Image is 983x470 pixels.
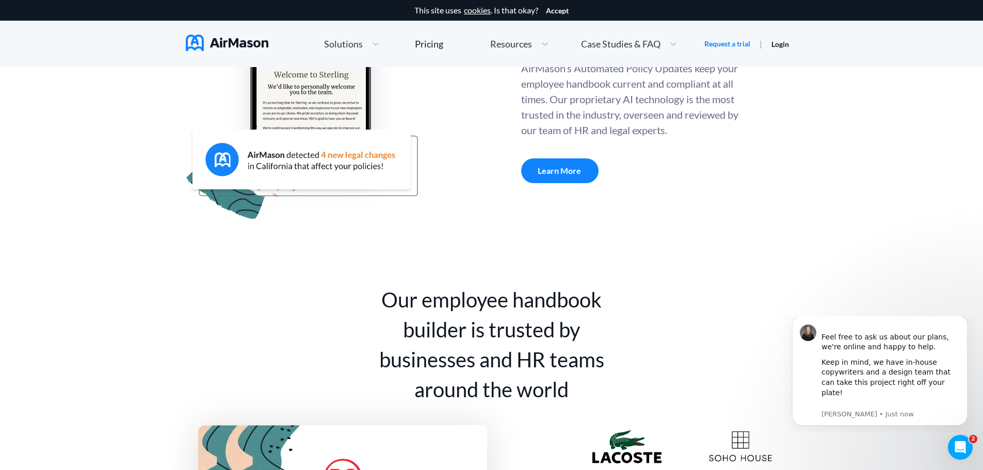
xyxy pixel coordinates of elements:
span: 2 [969,435,977,443]
iframe: Intercom notifications message [777,316,983,432]
div: Keep in mind, we have in-house copywriters and a design team that can take this project right off... [45,41,183,92]
p: Message from Holly, sent Just now [45,93,183,103]
div: Soho House Employee Handbook [684,431,797,462]
img: lacoste [592,430,662,463]
a: Request a trial [704,39,750,49]
img: Profile image for Holly [23,8,40,25]
div: Feel free to ask us about our plans, we're online and happy to help. [45,6,183,36]
div: Pricing [415,39,443,48]
a: Login [771,40,789,48]
a: Learn More [521,158,599,183]
a: cookies [464,6,491,15]
img: soho_house [709,431,772,462]
span: Resources [490,39,532,48]
button: Accept cookies [546,7,569,15]
span: Solutions [324,39,363,48]
span: Case Studies & FAQ [581,39,660,48]
div: Lacoste Employee Handbook [570,430,684,463]
div: Message content [45,6,183,92]
span: | [760,39,762,48]
img: AirMason Logo [186,35,268,51]
div: Our employee handbook builder is trusted by businesses and HR teams around the world [363,285,621,404]
a: Pricing [415,35,443,53]
iframe: Intercom live chat [948,435,973,460]
div: AirMason’s Automated Policy Updates keep your employee handbook current and compliant at all time... [521,60,740,138]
